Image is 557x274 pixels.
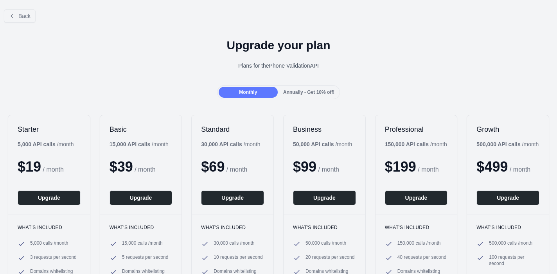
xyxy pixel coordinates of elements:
b: 500,000 API calls [476,141,520,147]
h2: Growth [476,125,539,134]
div: / month [476,140,539,148]
span: $ 499 [476,159,508,175]
span: $ 199 [385,159,416,175]
div: / month [293,140,352,148]
b: 30,000 API calls [201,141,242,147]
span: $ 99 [293,159,316,175]
div: / month [385,140,447,148]
b: 150,000 API calls [385,141,429,147]
h2: Standard [201,125,264,134]
h2: Business [293,125,356,134]
b: 50,000 API calls [293,141,334,147]
h2: Professional [385,125,448,134]
div: / month [201,140,260,148]
span: $ 69 [201,159,225,175]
